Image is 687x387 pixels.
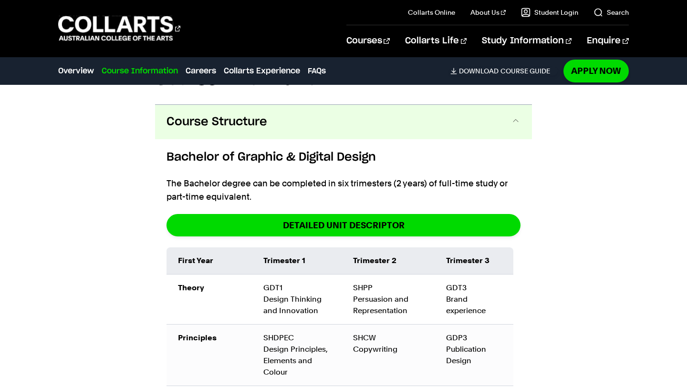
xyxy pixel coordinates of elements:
[482,25,572,57] a: Study Information
[353,332,423,355] div: SHCW Copywriting
[167,177,520,204] p: The Bachelor degree can be completed in six trimesters (2 years) of full-time study or part-time ...
[342,274,435,324] td: SHPP Persuasion and Representation
[252,247,342,275] td: Trimester 1
[155,105,532,139] button: Course Structure
[263,332,330,378] div: SHDPEC Design Principles, Elements and Colour
[308,65,326,77] a: FAQs
[252,274,342,324] td: GDT1 Design Thinking and Innovation
[178,333,217,342] strong: Principles
[405,25,467,57] a: Collarts Life
[167,114,267,130] span: Course Structure
[178,283,204,292] strong: Theory
[521,8,578,17] a: Student Login
[459,67,499,75] span: Download
[167,214,520,236] a: DETAILED UNIT DESCRIPTOR
[102,65,178,77] a: Course Information
[58,65,94,77] a: Overview
[435,247,513,275] td: Trimester 3
[450,67,558,75] a: DownloadCourse Guide
[346,25,390,57] a: Courses
[342,247,435,275] td: Trimester 2
[186,65,216,77] a: Careers
[167,149,520,166] h6: Bachelor of Graphic & Digital Design
[224,65,300,77] a: Collarts Experience
[563,60,629,82] a: Apply Now
[593,8,629,17] a: Search
[587,25,628,57] a: Enquire
[58,15,180,42] div: Go to homepage
[446,332,502,367] div: GDP3 Publication Design
[167,247,252,275] td: First Year
[470,8,506,17] a: About Us
[408,8,455,17] a: Collarts Online
[435,274,513,324] td: GDT3 Brand experience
